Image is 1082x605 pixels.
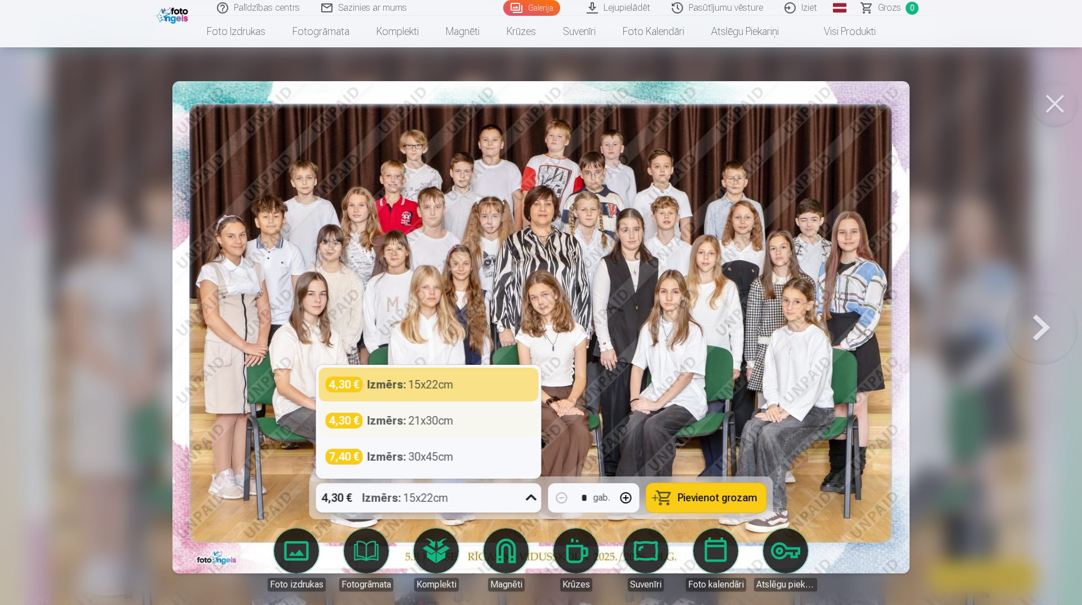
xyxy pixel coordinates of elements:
div: 4,30 € [316,483,358,513]
a: Fotogrāmata [279,16,363,47]
div: 15x22cm [367,377,454,392]
a: Foto izdrukas [265,528,328,591]
div: Foto izdrukas [268,578,326,591]
a: Suvenīri [614,528,677,591]
span: 0 [906,2,919,15]
a: Atslēgu piekariņi [698,16,792,47]
div: 7,40 € [326,449,363,465]
div: Fotogrāmata [339,578,393,591]
div: Komplekti [414,578,459,591]
strong: Izmērs : [367,413,406,429]
div: 4,30 € [326,413,363,429]
div: gab. [593,491,610,505]
a: Krūzes [544,528,607,591]
a: Magnēti [432,16,493,47]
span: Grozs [878,1,901,15]
div: Atslēgu piekariņi [754,578,817,591]
div: 21x30cm [367,413,454,429]
a: Foto kalendāri [609,16,698,47]
a: Komplekti [405,528,468,591]
a: Magnēti [475,528,538,591]
div: Foto kalendāri [686,578,746,591]
a: Atslēgu piekariņi [754,528,817,591]
div: 15x22cm [362,483,449,513]
span: Pievienot grozam [678,493,757,503]
strong: Izmērs : [362,490,401,506]
div: Krūzes [560,578,592,591]
div: 4,30 € [326,377,363,392]
button: Pievienot grozam [646,483,766,513]
div: Magnēti [488,578,525,591]
a: Foto izdrukas [193,16,279,47]
a: Suvenīri [549,16,609,47]
a: Visi produkti [792,16,889,47]
div: Suvenīri [628,578,664,591]
strong: Izmērs : [367,449,406,465]
img: /fa1 [157,5,191,24]
a: Komplekti [363,16,432,47]
a: Krūzes [493,16,549,47]
strong: Izmērs : [367,377,406,392]
a: Fotogrāmata [335,528,398,591]
a: Foto kalendāri [684,528,747,591]
div: 30x45cm [367,449,454,465]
